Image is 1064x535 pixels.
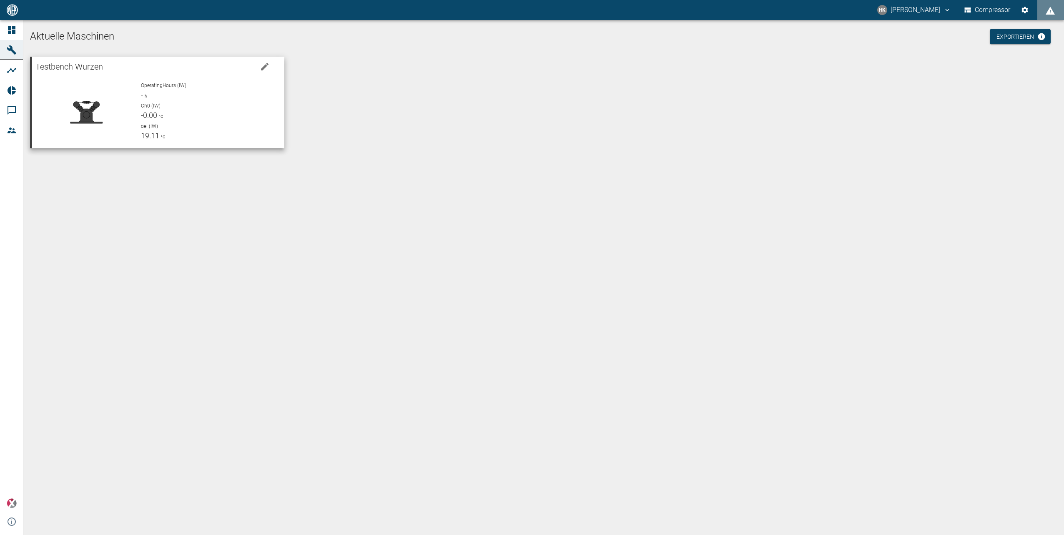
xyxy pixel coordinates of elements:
[157,114,163,119] span: °C
[35,62,103,72] span: Testbench Wurzen
[141,103,161,109] span: Ch0 (IW)
[30,57,284,148] a: Testbench Wurzenedit machineOperatingHours (IW)-hCh0 (IW)-0.00°Coel (IW)19.11°C
[876,2,952,17] button: heiner.kaestner@neuman-esser.de
[30,30,1057,43] h1: Aktuelle Maschinen
[141,123,158,129] span: oel (IW)
[143,94,147,98] span: h
[7,498,17,508] img: Xplore Logo
[159,135,166,139] span: °C
[1037,32,1046,41] svg: Jetzt mit HF Export
[990,29,1051,45] a: Exportieren
[963,2,1012,17] button: Compressor
[141,131,159,140] span: 19.11
[256,58,273,75] button: edit machine
[877,5,887,15] div: HK
[141,90,143,99] span: -
[141,82,186,88] span: OperatingHours (IW)
[6,4,19,15] img: logo
[141,111,157,120] span: -0.00
[1017,2,1032,17] button: Einstellungen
